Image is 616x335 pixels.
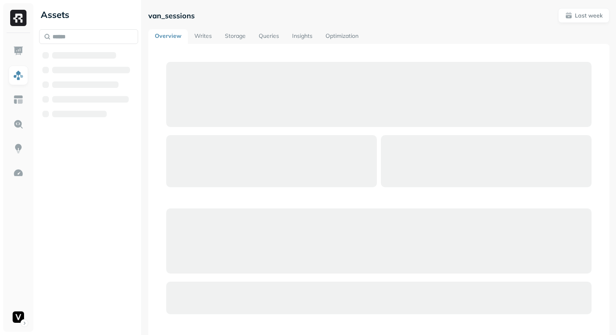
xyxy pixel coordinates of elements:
a: Optimization [319,29,365,44]
a: Queries [252,29,286,44]
img: Assets [13,70,24,81]
img: Dashboard [13,46,24,56]
button: Last week [558,8,609,23]
img: Ryft [10,10,26,26]
p: van_sessions [148,11,195,20]
img: Optimization [13,168,24,178]
img: Insights [13,143,24,154]
a: Overview [148,29,188,44]
a: Insights [286,29,319,44]
img: Query Explorer [13,119,24,129]
a: Writes [188,29,218,44]
div: Assets [39,8,138,21]
a: Storage [218,29,252,44]
p: Last week [575,12,603,20]
img: Asset Explorer [13,94,24,105]
img: Voodoo [13,311,24,323]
